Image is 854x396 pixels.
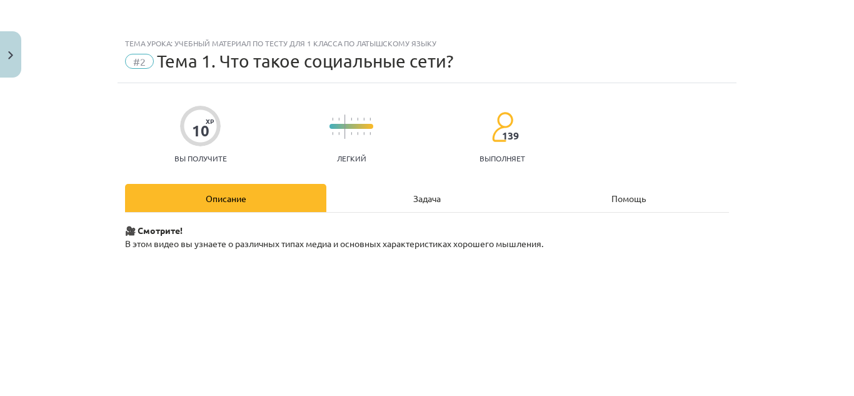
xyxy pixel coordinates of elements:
[363,118,364,121] img: icon-short-line-57e1e144782c952c97e751825c79c345078a6d821885a25fce030b3d8c18986b.svg
[611,193,646,204] font: Помощь
[332,132,333,135] img: icon-short-line-57e1e144782c952c97e751825c79c345078a6d821885a25fce030b3d8c18986b.svg
[332,118,333,121] img: icon-short-line-57e1e144782c952c97e751825c79c345078a6d821885a25fce030b3d8c18986b.svg
[125,238,543,249] font: В этом видео вы узнаете о различных типах медиа и основных характеристиках хорошего мышления.
[357,132,358,135] img: icon-short-line-57e1e144782c952c97e751825c79c345078a6d821885a25fce030b3d8c18986b.svg
[192,121,209,140] font: 10
[480,153,525,163] font: выполняет
[502,129,519,142] font: 139
[125,225,183,236] font: 🎥 Смотрите!
[133,55,146,68] font: #2
[125,38,436,48] font: Тема урока: Учебный материал по тесту для 1 класса по латышскому языку
[369,118,371,121] img: icon-short-line-57e1e144782c952c97e751825c79c345078a6d821885a25fce030b3d8c18986b.svg
[206,193,246,204] font: Описание
[338,132,339,135] img: icon-short-line-57e1e144782c952c97e751825c79c345078a6d821885a25fce030b3d8c18986b.svg
[338,118,339,121] img: icon-short-line-57e1e144782c952c97e751825c79c345078a6d821885a25fce030b3d8c18986b.svg
[344,114,346,139] img: icon-long-line-d9ea69661e0d244f92f715978eff75569469978d946b2353a9bb055b3ed8787d.svg
[337,153,366,163] font: Легкий
[491,111,513,143] img: students-c634bb4e5e11cddfef0936a35e636f08e4e9abd3cc4e673bd6f9a4125e45ecb1.svg
[369,132,371,135] img: icon-short-line-57e1e144782c952c97e751825c79c345078a6d821885a25fce030b3d8c18986b.svg
[206,116,214,126] font: XP
[174,153,227,163] font: Вы получите
[363,132,364,135] img: icon-short-line-57e1e144782c952c97e751825c79c345078a6d821885a25fce030b3d8c18986b.svg
[8,51,13,59] img: icon-close-lesson-0947bae3869378f0d4975bcd49f059093ad1ed9edebbc8119c70593378902aed.svg
[357,118,358,121] img: icon-short-line-57e1e144782c952c97e751825c79c345078a6d821885a25fce030b3d8c18986b.svg
[157,51,453,71] font: Тема 1. Что такое социальные сети?
[413,193,441,204] font: Задача
[351,132,352,135] img: icon-short-line-57e1e144782c952c97e751825c79c345078a6d821885a25fce030b3d8c18986b.svg
[351,118,352,121] img: icon-short-line-57e1e144782c952c97e751825c79c345078a6d821885a25fce030b3d8c18986b.svg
